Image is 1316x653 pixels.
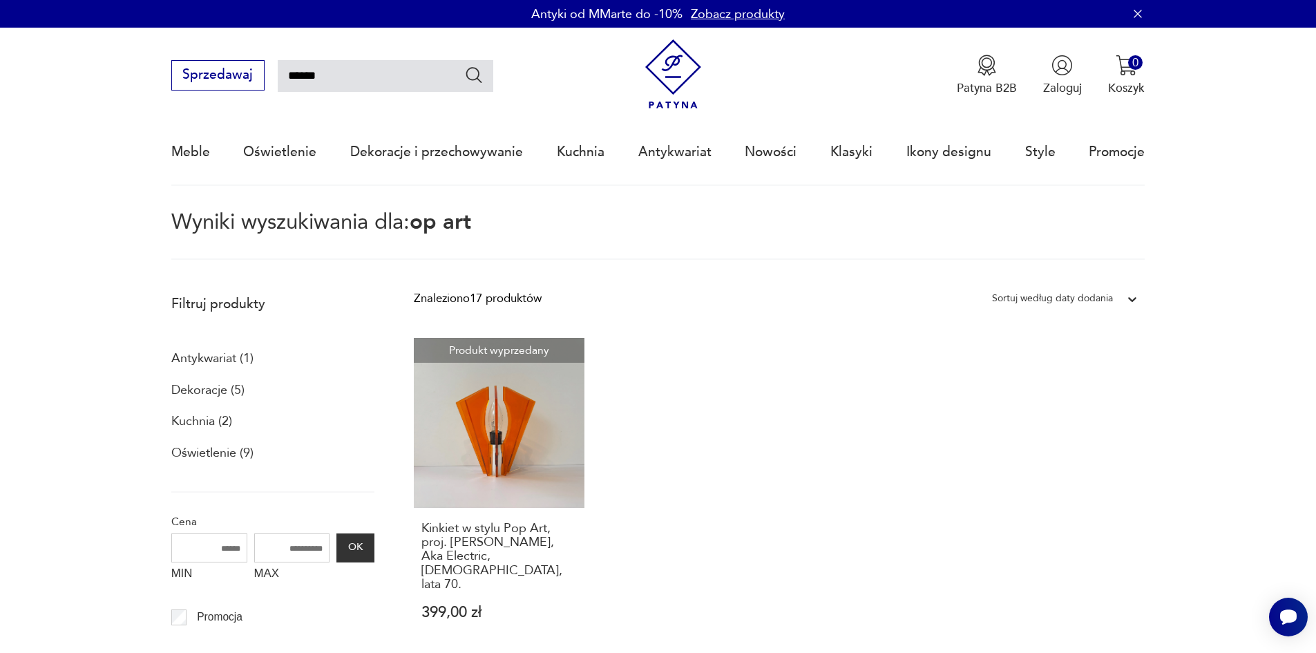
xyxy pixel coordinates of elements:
[171,410,232,433] a: Kuchnia (2)
[197,608,242,626] p: Promocja
[745,120,797,184] a: Nowości
[906,120,991,184] a: Ikony designu
[691,6,785,23] a: Zobacz produkty
[1051,55,1073,76] img: Ikonka użytkownika
[1043,80,1082,96] p: Zaloguj
[171,295,374,313] p: Filtruj produkty
[421,522,577,592] h3: Kinkiet w stylu Pop Art, proj. [PERSON_NAME], Aka Electric, [DEMOGRAPHIC_DATA], lata 70.
[350,120,523,184] a: Dekoracje i przechowywanie
[557,120,604,184] a: Kuchnia
[1108,55,1145,96] button: 0Koszyk
[1025,120,1056,184] a: Style
[171,120,210,184] a: Meble
[1128,55,1143,70] div: 0
[414,338,584,652] a: Produkt wyprzedanyKinkiet w stylu Pop Art, proj. Erich Klemm, Aka Electric, Niemcy, lata 70.Kinki...
[1089,120,1145,184] a: Promocje
[171,212,1145,260] p: Wyniki wyszukiwania dla:
[531,6,683,23] p: Antyki od MMarte do -10%
[171,513,374,531] p: Cena
[171,60,265,91] button: Sprzedawaj
[830,120,872,184] a: Klasyki
[992,290,1113,307] div: Sortuj według daty dodania
[976,55,998,76] img: Ikona medalu
[957,55,1017,96] a: Ikona medaluPatyna B2B
[254,562,330,589] label: MAX
[1269,598,1308,636] iframe: Smartsupp widget button
[957,80,1017,96] p: Patyna B2B
[1116,55,1137,76] img: Ikona koszyka
[171,562,247,589] label: MIN
[638,39,708,109] img: Patyna - sklep z meblami i dekoracjami vintage
[1108,80,1145,96] p: Koszyk
[171,347,254,370] a: Antykwariat (1)
[410,207,471,236] span: op art
[638,120,712,184] a: Antykwariat
[171,442,254,465] a: Oświetlenie (9)
[421,605,577,620] p: 399,00 zł
[171,70,265,82] a: Sprzedawaj
[243,120,316,184] a: Oświetlenie
[171,379,245,402] a: Dekoracje (5)
[336,533,374,562] button: OK
[1043,55,1082,96] button: Zaloguj
[464,65,484,85] button: Szukaj
[957,55,1017,96] button: Patyna B2B
[414,290,542,307] div: Znaleziono 17 produktów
